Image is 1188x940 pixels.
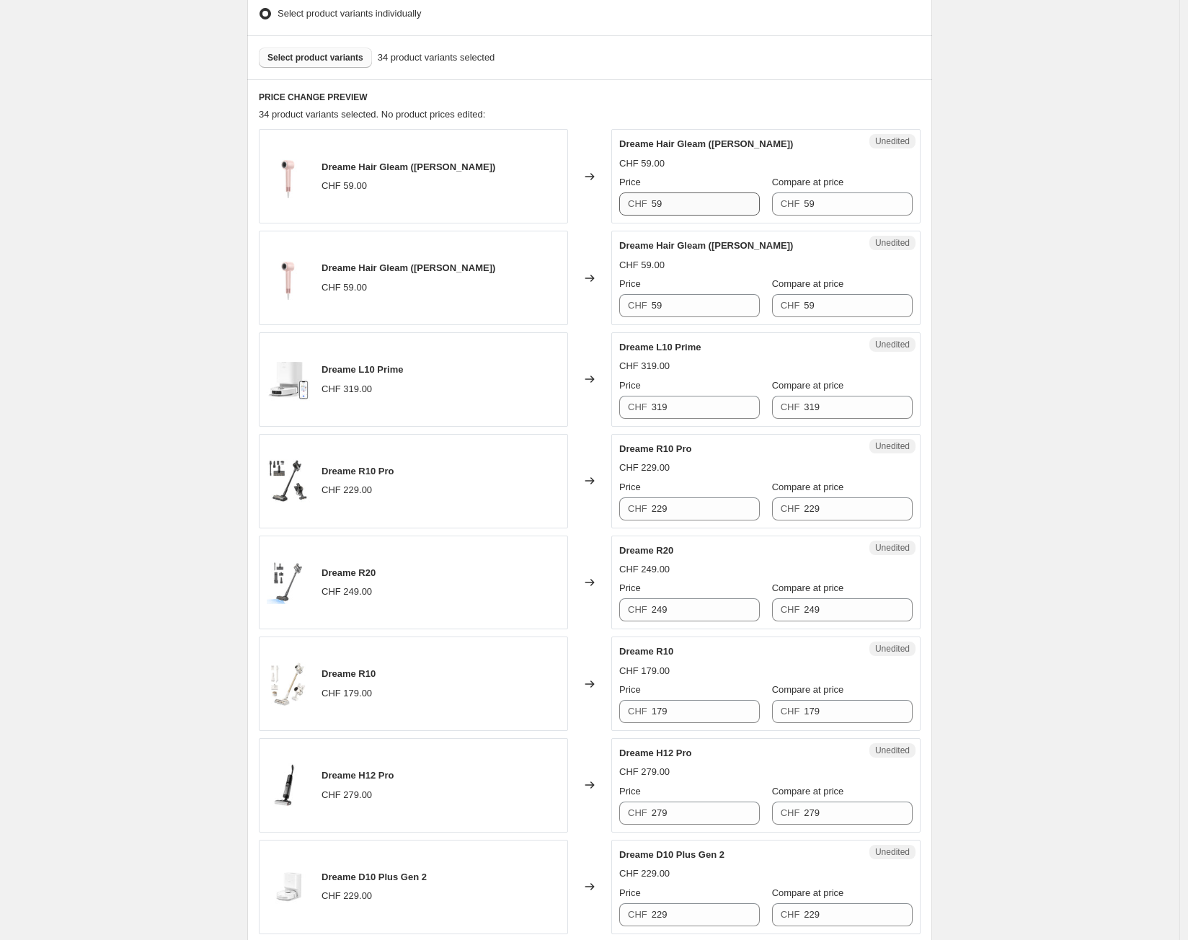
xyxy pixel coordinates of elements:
span: Price [619,482,641,492]
span: Compare at price [772,887,844,898]
span: CHF [628,909,647,920]
span: CHF [628,807,647,818]
span: Unedited [875,542,910,554]
span: Dreame R20 [619,545,673,556]
div: CHF 249.00 [322,585,372,599]
div: CHF 59.00 [619,258,665,272]
div: CHF 319.00 [322,382,372,396]
span: Unedited [875,440,910,452]
span: Compare at price [772,177,844,187]
span: 34 product variants selected. No product prices edited: [259,109,485,120]
span: Price [619,582,641,593]
span: 34 product variants selected [378,50,495,65]
span: CHF [628,300,647,311]
img: 1-1Productimage_80x.jpg [267,155,310,198]
div: CHF 229.00 [619,461,670,475]
span: Price [619,786,641,797]
span: CHF [781,706,800,717]
span: Dreame Hair Gleam ([PERSON_NAME]) [619,138,793,149]
span: Dreame L10 Prime [619,342,701,352]
div: CHF 59.00 [322,179,367,193]
span: Dreame R10 Pro [619,443,691,454]
img: 1-1Productimage_80x.jpg [267,257,310,300]
span: CHF [781,402,800,412]
span: Compare at price [772,582,844,593]
span: Dreame Hair Gleam ([PERSON_NAME]) [619,240,793,251]
span: Dreame D10 Plus Gen 2 [322,872,427,882]
span: Select product variants [267,52,363,63]
span: CHF [628,604,647,615]
button: Select product variants [259,48,372,68]
span: Compare at price [772,482,844,492]
span: Price [619,380,641,391]
span: CHF [628,706,647,717]
div: CHF 319.00 [619,359,670,373]
span: Price [619,887,641,898]
span: Unedited [875,643,910,655]
span: Unedited [875,237,910,249]
div: CHF 229.00 [322,889,372,903]
img: Total-Right-02_80x.jpg [267,865,310,908]
img: 1_7c1e117d-2263-4333-b04e-43ec43aefeae_80x.jpg [267,459,310,502]
span: Price [619,177,641,187]
span: Price [619,684,641,695]
span: CHF [628,503,647,514]
img: 2_b27ad788-3525-47a9-bf70-ecef1c31af1f_80x.jpg [267,561,310,604]
span: Dreame H12 Pro [619,748,691,758]
span: CHF [781,807,800,818]
span: CHF [781,198,800,209]
span: Unedited [875,136,910,147]
img: 1_7317b8de-075b-46f8-b179-690a67d9e32c_80x.jpg [267,763,310,807]
span: Compare at price [772,684,844,695]
span: Dreame R10 Pro [322,466,394,476]
div: CHF 279.00 [322,788,372,802]
span: Dreame L10 Prime [322,364,403,375]
div: CHF 59.00 [619,156,665,171]
span: Dreame R10 [619,646,673,657]
span: CHF [628,402,647,412]
span: Unedited [875,339,910,350]
span: Dreame H12 Pro [322,770,394,781]
span: CHF [781,300,800,311]
span: Unedited [875,846,910,858]
span: Compare at price [772,278,844,289]
span: Select product variants individually [278,8,421,19]
span: Compare at price [772,380,844,391]
span: Unedited [875,745,910,756]
div: CHF 279.00 [619,765,670,779]
span: Dreame Hair Gleam ([PERSON_NAME]) [322,262,495,273]
span: Price [619,278,641,289]
span: CHF [628,198,647,209]
div: CHF 59.00 [322,280,367,295]
span: Dreame R10 [322,668,376,679]
img: 1_b43f7f3d-a4d6-4ecd-a21f-efccaf1ae939_80x.jpg [267,662,310,706]
div: CHF 229.00 [619,866,670,881]
img: L10Prime_01_80x.jpg [267,358,310,401]
h6: PRICE CHANGE PREVIEW [259,92,921,103]
span: Dreame R20 [322,567,376,578]
span: CHF [781,909,800,920]
div: CHF 249.00 [619,562,670,577]
span: CHF [781,503,800,514]
div: CHF 179.00 [322,686,372,701]
div: CHF 179.00 [619,664,670,678]
span: Dreame D10 Plus Gen 2 [619,849,724,860]
div: CHF 229.00 [322,483,372,497]
span: Dreame Hair Gleam ([PERSON_NAME]) [322,161,495,172]
span: CHF [781,604,800,615]
span: Compare at price [772,786,844,797]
